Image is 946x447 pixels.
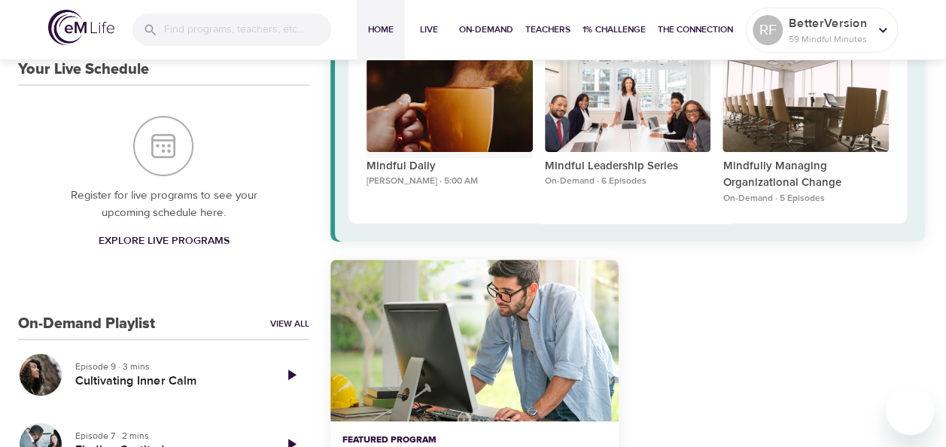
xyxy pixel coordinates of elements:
button: Ten Short Everyday Mindfulness Practices [330,260,619,421]
span: 1% Challenge [583,22,646,38]
p: On-Demand · 5 Episodes [722,192,889,205]
button: Cultivating Inner Calm [18,352,63,397]
p: Mindful Leadership Series [545,158,711,175]
p: Episode 7 · 2 mins [75,429,261,442]
p: BetterVersion [789,14,868,32]
span: The Connection [658,22,733,38]
h5: Cultivating Inner Calm [75,373,261,389]
span: On-Demand [459,22,513,38]
a: Explore Live Programs [92,227,235,255]
button: Mindful Leadership Series [545,59,711,158]
button: Mindfully Managing Organizational Change [722,59,889,158]
span: Teachers [525,22,570,38]
p: Mindful Daily [367,158,533,175]
span: Explore Live Programs [98,232,229,251]
button: Mindful Daily [367,59,533,158]
h3: Your Live Schedule [18,61,149,78]
p: 59 Mindful Minutes [789,32,868,46]
p: [PERSON_NAME] · 5:00 AM [367,175,533,188]
span: Home [363,22,399,38]
img: logo [48,10,114,45]
p: Register for live programs to see your upcoming schedule here. [48,187,279,221]
a: View All [270,318,309,330]
span: Live [411,22,447,38]
iframe: Button to launch messaging window [886,387,934,435]
p: Featured Program [342,433,607,447]
a: Play Episode [273,357,309,393]
p: Mindfully Managing Organizational Change [722,158,889,192]
p: On-Demand · 6 Episodes [545,175,711,188]
input: Find programs, teachers, etc... [164,14,331,46]
h3: On-Demand Playlist [18,315,155,333]
img: Your Live Schedule [133,116,193,176]
p: Episode 9 · 3 mins [75,360,261,373]
div: RF [753,15,783,45]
